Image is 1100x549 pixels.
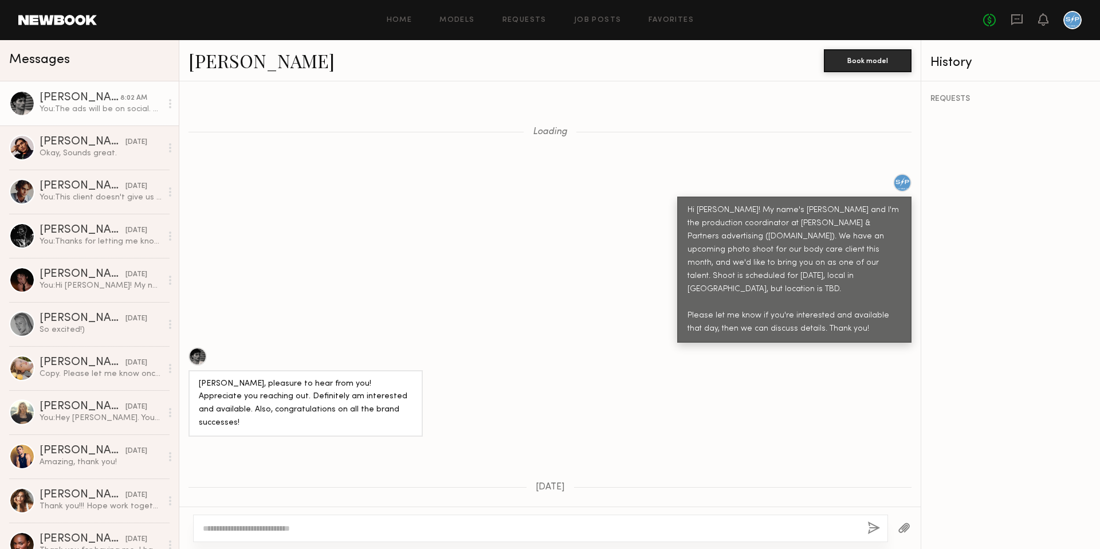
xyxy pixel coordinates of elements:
[40,269,125,280] div: [PERSON_NAME]
[40,413,162,423] div: You: Hey [PERSON_NAME]. Your schedule is probably packed, so I hope you get to see these messages...
[125,358,147,368] div: [DATE]
[502,17,547,24] a: Requests
[40,534,125,545] div: [PERSON_NAME]
[824,55,912,65] a: Book model
[40,489,125,501] div: [PERSON_NAME]
[120,93,147,104] div: 8:02 AM
[125,181,147,192] div: [DATE]
[40,136,125,148] div: [PERSON_NAME]
[40,225,125,236] div: [PERSON_NAME]
[40,313,125,324] div: [PERSON_NAME]
[574,17,622,24] a: Job Posts
[649,17,694,24] a: Favorites
[40,92,120,104] div: [PERSON_NAME]
[536,483,565,492] span: [DATE]
[199,378,412,430] div: [PERSON_NAME], pleasure to hear from you! Appreciate you reaching out. Definitely am interested a...
[40,401,125,413] div: [PERSON_NAME]
[930,56,1091,69] div: History
[9,53,70,66] span: Messages
[125,225,147,236] div: [DATE]
[40,445,125,457] div: [PERSON_NAME]
[125,402,147,413] div: [DATE]
[125,137,147,148] div: [DATE]
[533,127,567,137] span: Loading
[387,17,412,24] a: Home
[40,368,162,379] div: Copy. Please let me know once you have more details. My cell just in case [PHONE_NUMBER]
[687,204,901,336] div: Hi [PERSON_NAME]! My name's [PERSON_NAME] and I'm the production coordinator at [PERSON_NAME] & P...
[40,457,162,468] div: Amazing, thank you!
[188,48,335,73] a: [PERSON_NAME]
[40,357,125,368] div: [PERSON_NAME]
[125,313,147,324] div: [DATE]
[439,17,474,24] a: Models
[125,534,147,545] div: [DATE]
[40,181,125,192] div: [PERSON_NAME]
[40,324,162,335] div: So excited!)
[40,280,162,291] div: You: Hi [PERSON_NAME]! My name's [PERSON_NAME] and I'm the production coordinator at [PERSON_NAME...
[40,501,162,512] div: Thank you!!! Hope work together again 💘
[125,269,147,280] div: [DATE]
[930,95,1091,103] div: REQUESTS
[40,236,162,247] div: You: Thanks for letting me know! We are set for the 24th, so that's okay. Appreciate it and good ...
[40,104,162,115] div: You: The ads will be on social. So the photos will be used on the brand's website for the fragran...
[824,49,912,72] button: Book model
[40,192,162,203] div: You: This client doesn't give us much to work with. I can only offer your day rate at most.
[40,148,162,159] div: Okay, Sounds great.
[125,490,147,501] div: [DATE]
[125,446,147,457] div: [DATE]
